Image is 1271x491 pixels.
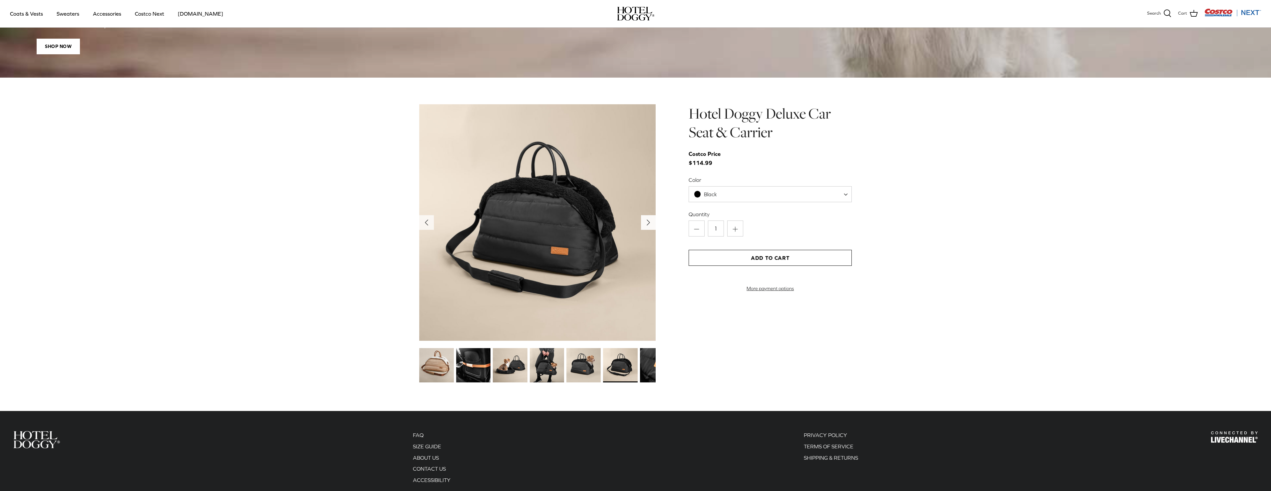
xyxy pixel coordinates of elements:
a: ACCESSIBILITY [413,477,451,483]
a: PRIVACY POLICY [804,432,847,438]
h1: Hotel Doggy Deluxe Car Seat & Carrier [689,104,852,142]
a: More payment options [689,286,852,291]
img: Hotel Doggy Costco Next [1211,431,1258,443]
button: Next [641,215,656,230]
span: Black [689,191,730,198]
button: Add to Cart [689,250,852,266]
span: Search [1147,10,1161,17]
a: Costco Next [129,2,170,25]
span: $114.99 [689,150,727,168]
a: SIZE GUIDE [413,443,441,449]
em: CLOUDY SKIES, COZY VIBES [37,17,166,29]
a: TERMS OF SERVICE [804,443,853,449]
a: CONTACT US [413,466,446,472]
label: Color [689,176,852,184]
span: Black [704,191,717,197]
img: Hotel Doggy Costco Next [13,431,60,448]
input: Quantity [708,221,724,237]
a: Cart [1178,9,1198,18]
a: Sweaters [51,2,85,25]
span: SHOP NOW [37,38,80,54]
a: SHIPPING & RETURNS [804,455,858,461]
span: Black [689,186,852,202]
a: FAQ [413,432,424,438]
div: Secondary navigation [797,431,865,487]
a: [DOMAIN_NAME] [172,2,229,25]
img: Costco Next [1204,8,1261,17]
span: Cart [1178,10,1187,17]
a: Search [1147,9,1171,18]
div: Costco Price [689,150,721,159]
a: ABOUT US [413,455,439,461]
div: Secondary navigation [406,431,457,487]
button: Previous [419,215,434,230]
img: hoteldoggycom [617,7,654,21]
a: hoteldoggy.com hoteldoggycom [617,7,654,21]
label: Quantity [689,211,852,218]
a: Coats & Vests [4,2,49,25]
a: Visit Costco Next [1204,13,1261,18]
a: Accessories [87,2,127,25]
